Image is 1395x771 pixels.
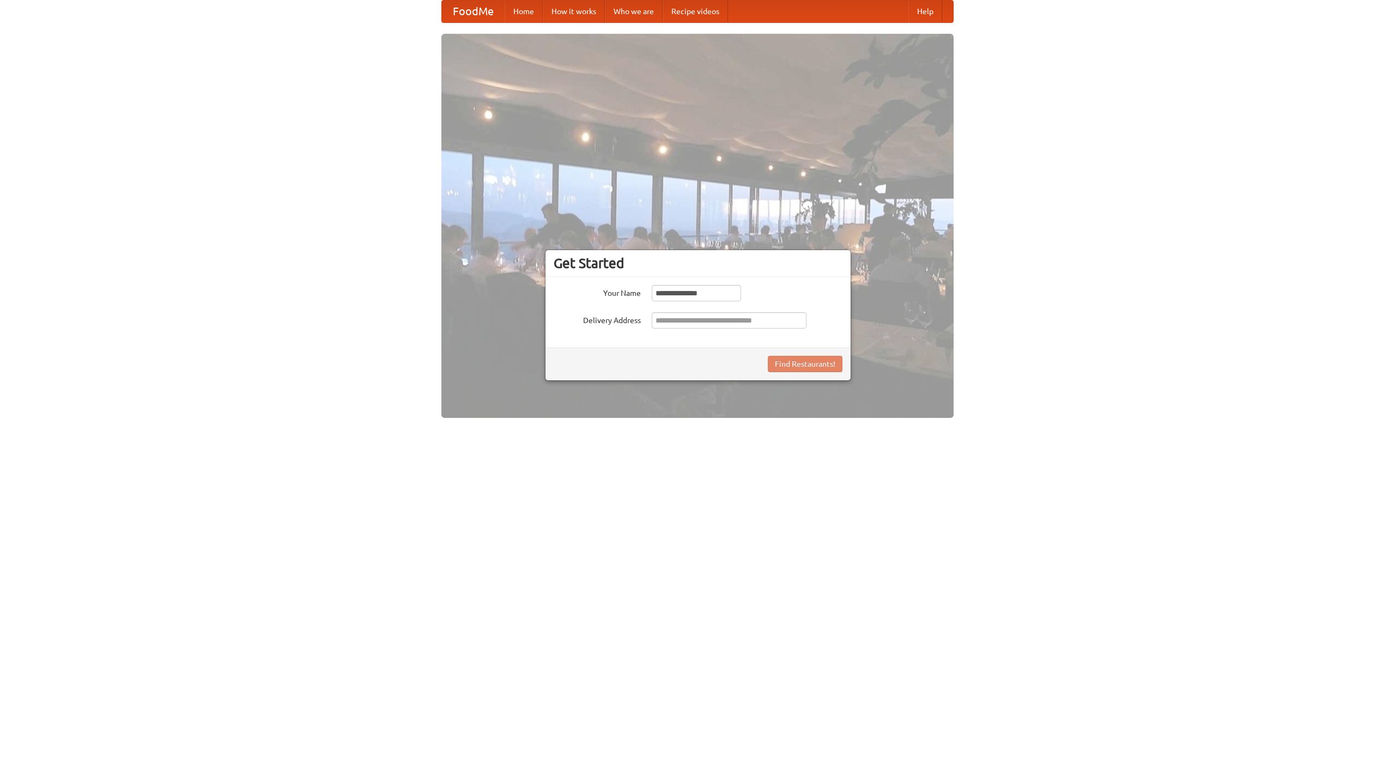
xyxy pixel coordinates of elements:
a: Recipe videos [663,1,728,22]
label: Your Name [554,285,641,299]
button: Find Restaurants! [768,356,842,372]
h3: Get Started [554,255,842,271]
label: Delivery Address [554,312,641,326]
a: How it works [543,1,605,22]
a: Help [908,1,942,22]
a: Home [505,1,543,22]
a: Who we are [605,1,663,22]
a: FoodMe [442,1,505,22]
